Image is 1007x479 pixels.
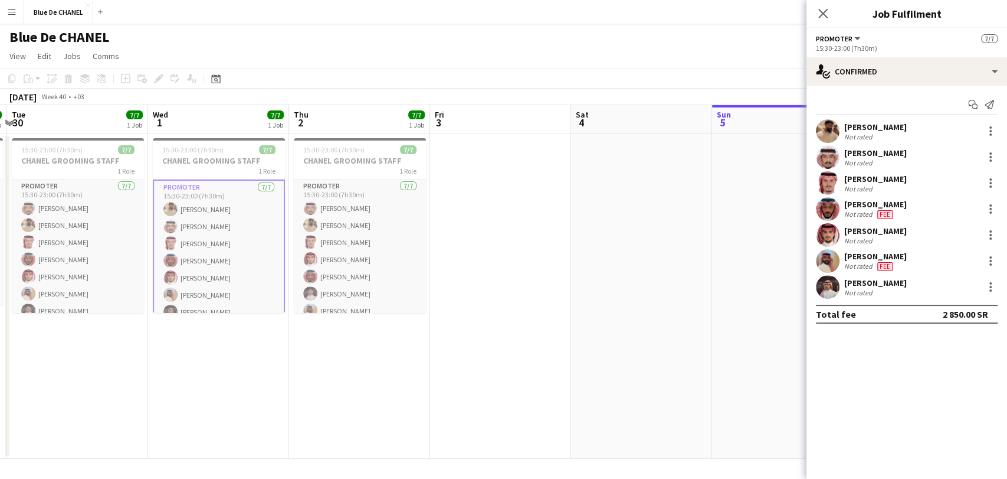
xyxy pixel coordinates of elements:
[268,120,283,129] div: 1 Job
[435,109,444,120] span: Fri
[433,116,444,129] span: 3
[73,92,84,101] div: +03
[117,167,135,175] span: 1 Role
[816,34,852,43] span: PROMOTER
[294,155,426,166] h3: CHANEL GROOMING STAFF
[12,155,144,166] h3: CHANEL GROOMING STAFF
[875,262,895,271] div: Crew has different fees then in role
[126,110,143,119] span: 7/7
[844,122,907,132] div: [PERSON_NAME]
[816,308,856,320] div: Total fee
[943,308,988,320] div: 2 850.00 SR
[717,109,731,120] span: Sun
[981,34,998,43] span: 7/7
[806,57,1007,86] div: Confirmed
[39,92,68,101] span: Week 40
[118,145,135,154] span: 7/7
[12,180,144,322] app-card-role: PROMOTER7/715:30-23:00 (7h30m)[PERSON_NAME][PERSON_NAME][PERSON_NAME][PERSON_NAME][PERSON_NAME][P...
[875,210,895,219] div: Crew has different fees then in role
[715,116,731,129] span: 5
[63,51,81,61] span: Jobs
[576,109,589,120] span: Sat
[303,145,365,154] span: 15:30-23:00 (7h30m)
[844,226,907,236] div: [PERSON_NAME]
[259,145,275,154] span: 7/7
[93,51,119,61] span: Comms
[88,48,124,64] a: Comms
[877,262,893,271] span: Fee
[574,116,589,129] span: 4
[153,180,285,325] app-card-role: PROMOTER7/715:30-23:00 (7h30m)[PERSON_NAME][PERSON_NAME][PERSON_NAME][PERSON_NAME][PERSON_NAME][P...
[844,262,875,271] div: Not rated
[58,48,86,64] a: Jobs
[292,116,309,129] span: 2
[294,180,426,322] app-card-role: PROMOTER7/715:30-23:00 (7h30m)[PERSON_NAME][PERSON_NAME][PERSON_NAME][PERSON_NAME][PERSON_NAME][P...
[162,145,224,154] span: 15:30-23:00 (7h30m)
[844,236,875,245] div: Not rated
[399,167,416,175] span: 1 Role
[9,91,37,103] div: [DATE]
[153,109,168,120] span: Wed
[9,51,26,61] span: View
[294,109,309,120] span: Thu
[844,174,907,184] div: [PERSON_NAME]
[9,28,109,46] h1: Blue De CHANEL
[21,145,83,154] span: 15:30-23:00 (7h30m)
[844,158,875,167] div: Not rated
[12,109,25,120] span: Tue
[151,116,168,129] span: 1
[38,51,51,61] span: Edit
[844,278,907,288] div: [PERSON_NAME]
[153,138,285,313] app-job-card: 15:30-23:00 (7h30m)7/7CHANEL GROOMING STAFF1 RolePROMOTER7/715:30-23:00 (7h30m)[PERSON_NAME][PERS...
[844,184,875,193] div: Not rated
[24,1,93,24] button: Blue De CHANEL
[267,110,284,119] span: 7/7
[844,148,907,158] div: [PERSON_NAME]
[816,34,862,43] button: PROMOTER
[400,145,416,154] span: 7/7
[127,120,142,129] div: 1 Job
[816,44,998,53] div: 15:30-23:00 (7h30m)
[294,138,426,313] app-job-card: 15:30-23:00 (7h30m)7/7CHANEL GROOMING STAFF1 RolePROMOTER7/715:30-23:00 (7h30m)[PERSON_NAME][PERS...
[33,48,56,64] a: Edit
[408,110,425,119] span: 7/7
[258,167,275,175] span: 1 Role
[12,138,144,313] app-job-card: 15:30-23:00 (7h30m)7/7CHANEL GROOMING STAFF1 RolePROMOTER7/715:30-23:00 (7h30m)[PERSON_NAME][PERS...
[409,120,424,129] div: 1 Job
[153,155,285,166] h3: CHANEL GROOMING STAFF
[844,288,875,297] div: Not rated
[844,251,907,262] div: [PERSON_NAME]
[844,199,907,210] div: [PERSON_NAME]
[5,48,31,64] a: View
[10,116,25,129] span: 30
[877,210,893,219] span: Fee
[806,6,1007,21] h3: Job Fulfilment
[844,210,875,219] div: Not rated
[844,132,875,141] div: Not rated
